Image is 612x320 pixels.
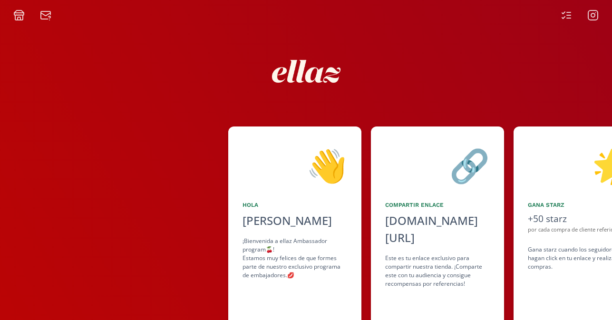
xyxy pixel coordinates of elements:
[385,201,490,209] div: Compartir Enlace
[385,141,490,189] div: 🔗
[263,29,349,114] img: nKmKAABZpYV7
[243,201,347,209] div: Hola
[385,254,490,288] div: Este es tu enlace exclusivo para compartir nuestra tienda. ¡Comparte este con tu audiencia y cons...
[243,212,347,229] div: [PERSON_NAME]
[385,212,490,246] div: [DOMAIN_NAME][URL]
[243,141,347,189] div: 👋
[243,237,347,280] div: ¡Bienvenida a ellaz Ambassador program🍒! Estamos muy felices de que formes parte de nuestro exclu...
